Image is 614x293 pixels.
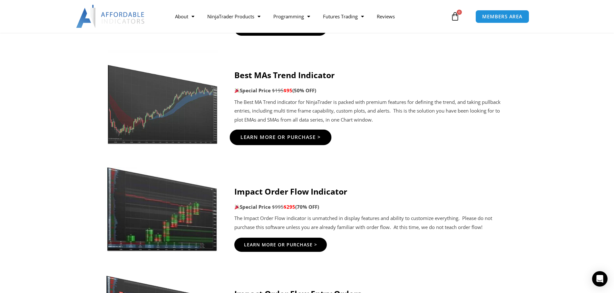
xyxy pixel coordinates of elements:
span: MEMBERS AREA [482,14,522,19]
img: Best-MApng | Affordable Indicators – NinjaTrader [106,50,218,145]
span: $995 [272,204,284,210]
img: TTPOrderFlow | Affordable Indicators – NinjaTrader [106,167,218,251]
img: 🎉 [235,88,239,93]
strong: Special Price [234,204,271,210]
strong: Special Price [234,87,271,94]
strong: Best MAs Trend Indicator [234,69,335,80]
b: (70% OFF) [295,204,319,210]
p: The Impact Order Flow indicator is unmatched in display features and ability to customize everyth... [234,214,509,232]
a: NinjaTrader Products [201,9,267,24]
img: 🎉 [235,205,239,209]
a: MEMBERS AREA [475,10,529,23]
a: Programming [267,9,317,24]
a: 0 [441,7,469,26]
span: $195 [272,87,284,94]
a: Reviews [370,9,401,24]
span: Learn More Or Purchase > [244,243,317,247]
span: $95 [284,87,292,94]
b: (50% OFF) [292,87,316,94]
img: LogoAI | Affordable Indicators – NinjaTrader [76,5,145,28]
span: 0 [457,10,462,15]
strong: Impact Order Flow Indicator [234,186,347,197]
span: Learn More Or Purchase > [240,135,321,140]
span: $295 [284,204,295,210]
div: Open Intercom Messenger [592,271,608,287]
a: Learn More Or Purchase > [234,238,327,252]
nav: Menu [169,9,449,24]
a: Futures Trading [317,9,370,24]
a: About [169,9,201,24]
a: Learn More Or Purchase > [229,129,331,145]
p: The Best MA Trend indicator for NinjaTrader is packed with premium features for defining the tren... [234,98,509,125]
